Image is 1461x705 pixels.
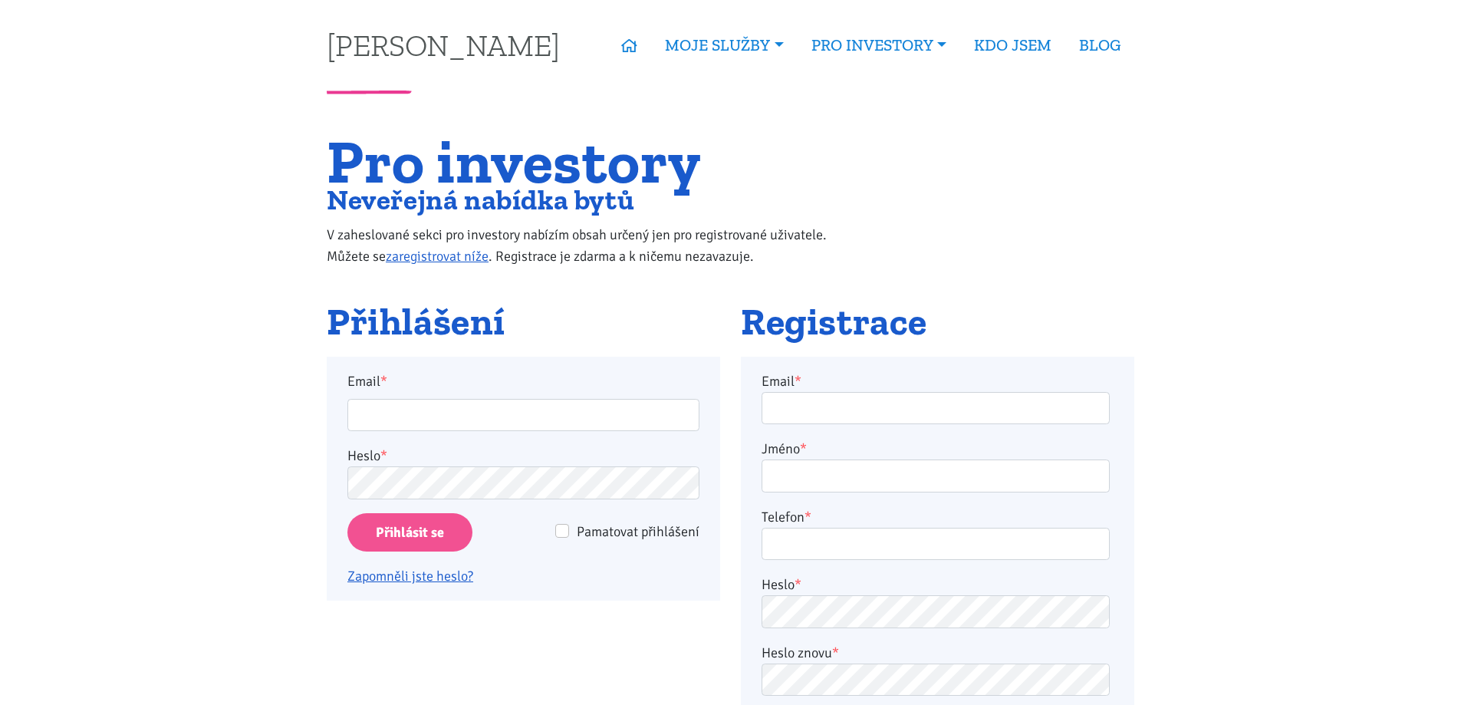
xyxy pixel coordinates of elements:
p: V zaheslované sekci pro investory nabízím obsah určený jen pro registrované uživatele. Můžete se ... [327,224,858,267]
a: [PERSON_NAME] [327,30,560,60]
span: Pamatovat přihlášení [577,523,699,540]
a: BLOG [1065,28,1134,63]
a: PRO INVESTORY [798,28,960,63]
label: Email [337,371,710,392]
h2: Neveřejná nabídka bytů [327,187,858,212]
abbr: required [805,509,811,525]
input: Přihlásit se [347,513,472,552]
h1: Pro investory [327,136,858,187]
a: MOJE SLUŽBY [651,28,797,63]
abbr: required [800,440,807,457]
label: Email [762,371,801,392]
h2: Registrace [741,301,1134,343]
abbr: required [795,576,801,593]
abbr: required [832,644,839,661]
label: Heslo znovu [762,642,839,664]
a: KDO JSEM [960,28,1065,63]
a: zaregistrovat níže [386,248,489,265]
label: Jméno [762,438,807,460]
h2: Přihlášení [327,301,720,343]
label: Heslo [347,445,387,466]
abbr: required [795,373,801,390]
a: Zapomněli jste heslo? [347,568,473,585]
label: Telefon [762,506,811,528]
label: Heslo [762,574,801,595]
